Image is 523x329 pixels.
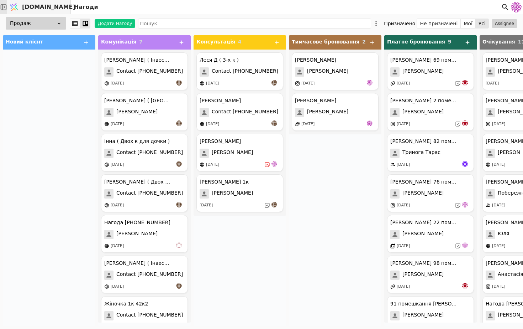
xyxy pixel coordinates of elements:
div: [PERSON_NAME] ( Інвестиція )Contact [PHONE_NUMBER][DATE]an [101,256,188,293]
span: Contact [PHONE_NUMBER] [116,311,183,320]
span: Contact [PHONE_NUMBER] [116,149,183,158]
div: [PERSON_NAME] 98 помешкання [PERSON_NAME][PERSON_NAME][DATE]bo [387,256,474,293]
img: online-store.svg [200,122,205,127]
img: de [367,80,373,86]
div: Продаж [6,17,66,30]
img: an [176,283,182,289]
span: [PERSON_NAME] [402,311,444,320]
img: online-store.svg [486,162,491,167]
span: Contact [PHONE_NUMBER] [212,67,278,77]
img: an [271,202,277,207]
div: [DATE] [397,243,410,249]
div: Нагода [PHONE_NUMBER][PERSON_NAME][DATE]vi [101,215,188,253]
div: [PERSON_NAME] [200,138,241,145]
span: [PERSON_NAME] [212,149,253,158]
img: instagram.svg [486,122,491,127]
img: de [271,161,277,167]
div: [DATE] [492,121,505,127]
img: de [367,120,373,126]
span: Contact [PHONE_NUMBER] [116,189,183,199]
img: events.svg [390,243,395,248]
div: [PERSON_NAME] ( [GEOGRAPHIC_DATA] ) [104,97,172,104]
img: online-store.svg [200,162,205,167]
span: [PERSON_NAME] [116,230,158,239]
div: [PERSON_NAME] [295,56,336,64]
div: [PERSON_NAME]Contact [PHONE_NUMBER][DATE]an [196,93,283,131]
span: 4 [238,39,242,45]
div: [PERSON_NAME] 69 помешкання [PERSON_NAME][PERSON_NAME][DATE]bo [387,52,474,90]
img: online-store.svg [486,243,491,248]
div: [PERSON_NAME] 22 помешкання курдонери[PERSON_NAME][DATE]de [387,215,474,253]
div: [PERSON_NAME] 82 помешкання [PERSON_NAME] [390,138,458,145]
a: Додати Нагоду [90,19,135,28]
img: affiliate-program.svg [295,122,300,127]
div: Леся Д ( 3-х к )Contact [PHONE_NUMBER][DATE]an [196,52,283,90]
div: [DATE] [206,162,219,168]
img: de [462,242,468,248]
div: [DATE] [492,243,505,249]
div: Леся Д ( 3-х к ) [200,56,239,64]
img: online-store.svg [104,81,109,86]
div: 91 помешкання [PERSON_NAME] [390,300,458,308]
div: [DATE] [492,284,505,290]
button: Додати Нагоду [95,19,135,28]
div: Призначено [384,19,415,29]
span: [PERSON_NAME] [402,189,444,199]
div: [PERSON_NAME] [200,97,241,104]
div: [DATE] [492,162,505,168]
div: [PERSON_NAME] 22 помешкання курдонери [390,219,458,226]
span: Contact [PHONE_NUMBER] [116,67,183,77]
img: affiliate-program.svg [390,284,395,289]
div: [DATE] [206,81,219,87]
div: [PERSON_NAME] ( Інвестиція ) [104,259,172,267]
span: 7 [139,39,143,45]
img: an [271,120,277,126]
div: [PERSON_NAME] 1к [200,178,249,186]
img: vi [176,242,182,248]
img: instagram.svg [390,203,395,208]
span: Contact [PHONE_NUMBER] [212,108,278,117]
div: [DATE] [486,81,499,87]
span: Очікування [482,39,515,45]
div: [DATE] [111,202,124,209]
img: bo [462,283,468,289]
img: an [176,161,182,167]
div: [DATE] [200,202,213,209]
img: instagram.svg [390,122,395,127]
div: [DATE] [111,243,124,249]
div: [DATE] [397,81,410,87]
button: Assignee [492,19,517,28]
div: [DATE] [397,284,410,290]
div: [DATE] [397,121,410,127]
div: Інна ( Двох к для дочки ) [104,138,170,145]
span: Платне бронювання [387,39,445,45]
a: [DOMAIN_NAME] [7,0,71,14]
img: people.svg [390,162,395,167]
div: [DATE] [397,162,410,168]
span: Contact [PHONE_NUMBER] [116,271,183,280]
div: [PERSON_NAME] 76 помешкання [PERSON_NAME] [390,178,458,186]
img: bo [462,120,468,126]
div: Інна ( Двох к для дочки )Contact [PHONE_NUMBER][DATE]an [101,134,188,171]
img: an [176,80,182,86]
div: [PERSON_NAME] ( Інвестиція ) [104,56,172,64]
span: Консультація [196,39,235,45]
img: Logo [9,0,19,14]
div: [DATE] [111,81,124,87]
img: people.svg [486,203,491,208]
div: [PERSON_NAME] 98 помешкання [PERSON_NAME] [390,259,458,267]
div: [PERSON_NAME] 76 помешкання [PERSON_NAME][PERSON_NAME][DATE]de [387,174,474,212]
button: Усі [476,19,488,29]
button: Не призначені [417,19,461,29]
input: Пошук [138,19,371,29]
span: Тринога Тарас [402,149,440,158]
div: [PERSON_NAME] ( [GEOGRAPHIC_DATA] )[PERSON_NAME][DATE]an [101,93,188,131]
span: [PERSON_NAME] [402,271,444,280]
span: Тимчасове бронювання [292,39,359,45]
img: online-store.svg [104,162,109,167]
span: [PERSON_NAME] [402,230,444,239]
img: affiliate-program.svg [390,81,395,86]
span: 9 [448,39,451,45]
h2: Нагоди [71,3,98,11]
span: [DOMAIN_NAME] [22,3,75,11]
